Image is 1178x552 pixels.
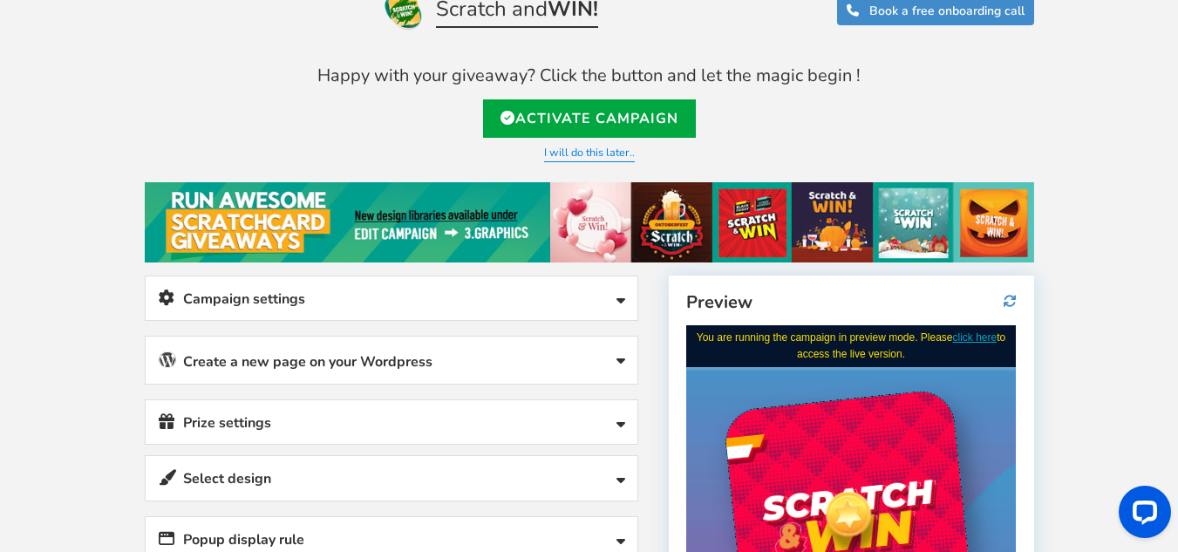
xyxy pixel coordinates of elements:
[686,293,1016,312] h4: Preview
[267,6,311,18] a: click here
[34,487,296,537] label: I would like to receive updates and marketing emails. We will treat your information with respect...
[34,414,67,433] label: Email
[146,456,637,501] a: Select design
[483,99,696,138] a: Activate Campaign
[146,337,637,384] a: Create a new page on your Wordpress
[146,400,637,445] a: Prize settings
[145,182,1034,262] img: festival-poster-2020.jpg
[1105,479,1178,552] iframe: LiveChat chat widget
[67,369,262,388] strong: FEELING LUCKY? PLAY NOW!
[146,276,637,321] a: Campaign settings
[869,3,1025,19] span: Book a free onboarding call
[145,66,1034,85] h4: Happy with your giveaway? Click the button and let the magic begin !
[544,145,635,162] a: I will do this later..
[34,485,47,498] input: I would like to receive updates and marketing emails. We will treat your information with respect...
